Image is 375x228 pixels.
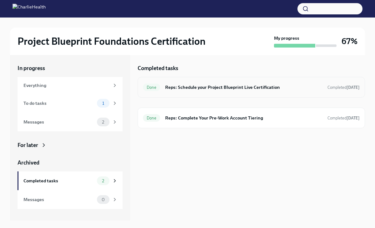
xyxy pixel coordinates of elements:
span: 1 [99,101,108,106]
h5: Completed tasks [138,64,178,72]
div: For later [18,141,38,149]
span: Completed [327,85,360,90]
div: To do tasks [23,100,94,107]
a: Everything [18,77,123,94]
h2: Project Blueprint Foundations Certification [18,35,205,48]
a: For later [18,141,123,149]
div: Completed tasks [23,177,94,184]
h3: 67% [342,36,357,47]
h6: Reps: Complete Your Pre-Work Account Tiering [165,114,322,121]
a: To do tasks1 [18,94,123,113]
div: Messages [23,196,94,203]
span: 2 [98,120,108,124]
div: Messages [23,119,94,125]
strong: [DATE] [347,116,360,120]
span: 2 [98,179,108,183]
a: In progress [18,64,123,72]
span: September 22nd, 2025 15:13 [327,115,360,121]
strong: My progress [274,35,299,41]
img: CharlieHealth [13,4,46,14]
a: Messages0 [18,190,123,209]
a: Archived [18,159,123,166]
span: 0 [98,197,109,202]
div: Everything [23,82,109,89]
a: Completed tasks2 [18,171,123,190]
span: Completed [327,116,360,120]
a: DoneReps: Schedule your Project Blueprint Live CertificationCompleted[DATE] [143,82,360,92]
a: Messages2 [18,113,123,131]
span: August 26th, 2025 10:03 [327,84,360,90]
h6: Reps: Schedule your Project Blueprint Live Certification [165,84,322,91]
a: DoneReps: Complete Your Pre-Work Account TieringCompleted[DATE] [143,113,360,123]
span: Done [143,85,160,90]
span: Done [143,116,160,120]
strong: [DATE] [347,85,360,90]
